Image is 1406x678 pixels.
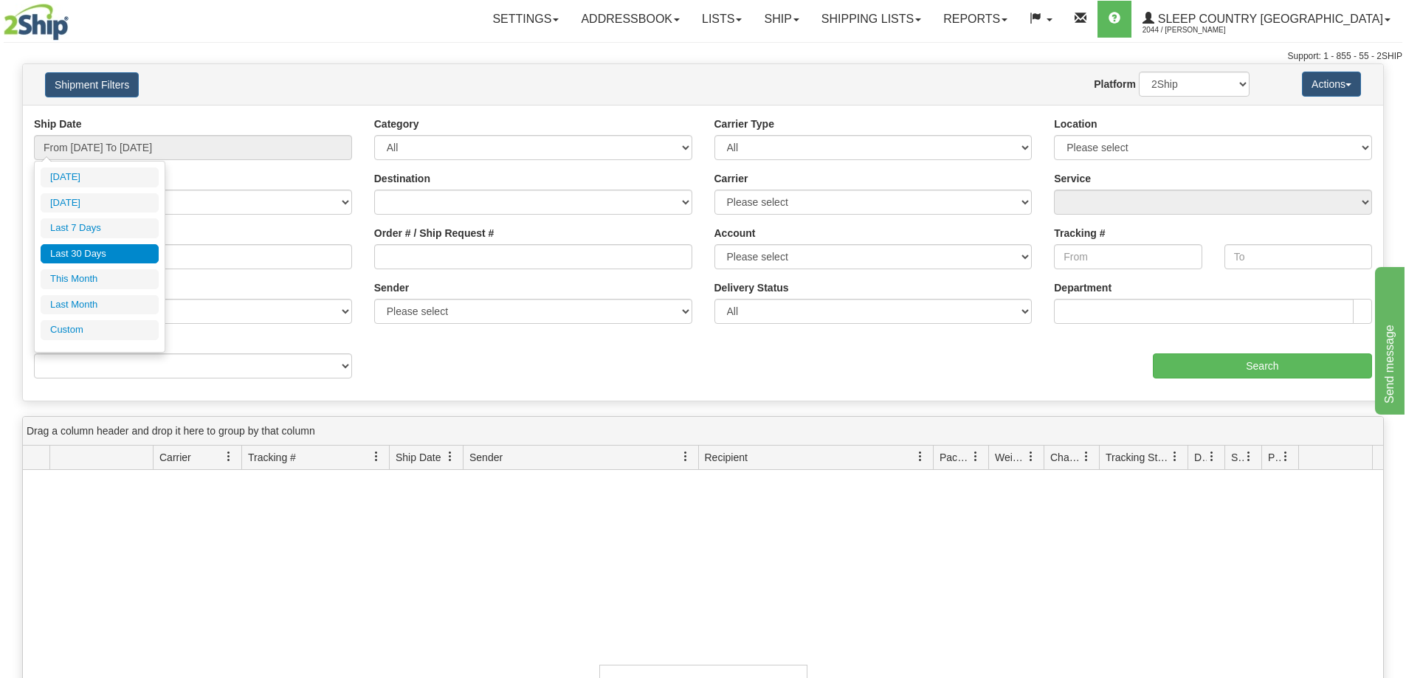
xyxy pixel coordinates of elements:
[940,450,971,465] span: Packages
[41,269,159,289] li: This Month
[1054,280,1112,295] label: Department
[481,1,570,38] a: Settings
[1231,450,1244,465] span: Shipment Issues
[963,444,988,469] a: Packages filter column settings
[4,50,1402,63] div: Support: 1 - 855 - 55 - 2SHIP
[753,1,810,38] a: Ship
[995,450,1026,465] span: Weight
[1302,72,1361,97] button: Actions
[1074,444,1099,469] a: Charge filter column settings
[41,193,159,213] li: [DATE]
[11,9,137,27] div: Send message
[1094,77,1136,91] label: Platform
[932,1,1019,38] a: Reports
[1143,23,1253,38] span: 2044 / [PERSON_NAME]
[34,117,82,131] label: Ship Date
[1054,226,1105,241] label: Tracking #
[396,450,441,465] span: Ship Date
[714,226,756,241] label: Account
[714,117,774,131] label: Carrier Type
[705,450,748,465] span: Recipient
[691,1,753,38] a: Lists
[1372,263,1405,414] iframe: chat widget
[1153,353,1372,378] input: Search
[41,244,159,264] li: Last 30 Days
[908,444,933,469] a: Recipient filter column settings
[469,450,503,465] span: Sender
[364,444,389,469] a: Tracking # filter column settings
[1154,13,1383,25] span: Sleep Country [GEOGRAPHIC_DATA]
[1019,444,1044,469] a: Weight filter column settings
[45,72,139,97] button: Shipment Filters
[1054,117,1097,131] label: Location
[374,117,419,131] label: Category
[673,444,698,469] a: Sender filter column settings
[159,450,191,465] span: Carrier
[4,4,69,41] img: logo2044.jpg
[1106,450,1170,465] span: Tracking Status
[1054,171,1091,186] label: Service
[248,450,296,465] span: Tracking #
[41,218,159,238] li: Last 7 Days
[1236,444,1261,469] a: Shipment Issues filter column settings
[438,444,463,469] a: Ship Date filter column settings
[41,167,159,187] li: [DATE]
[41,295,159,315] li: Last Month
[374,171,430,186] label: Destination
[374,280,409,295] label: Sender
[1131,1,1402,38] a: Sleep Country [GEOGRAPHIC_DATA] 2044 / [PERSON_NAME]
[1194,450,1207,465] span: Delivery Status
[1199,444,1224,469] a: Delivery Status filter column settings
[1273,444,1298,469] a: Pickup Status filter column settings
[41,320,159,340] li: Custom
[570,1,691,38] a: Addressbook
[1162,444,1188,469] a: Tracking Status filter column settings
[1050,450,1081,465] span: Charge
[216,444,241,469] a: Carrier filter column settings
[714,280,789,295] label: Delivery Status
[1268,450,1281,465] span: Pickup Status
[810,1,932,38] a: Shipping lists
[374,226,494,241] label: Order # / Ship Request #
[714,171,748,186] label: Carrier
[1054,244,1202,269] input: From
[23,417,1383,446] div: grid grouping header
[1224,244,1372,269] input: To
